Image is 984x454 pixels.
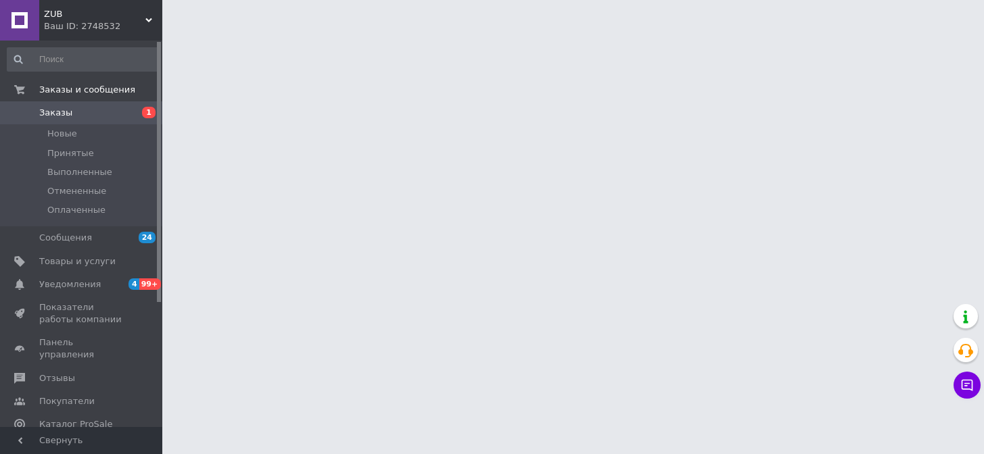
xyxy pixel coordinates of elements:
span: Отзывы [39,372,75,384]
span: Панель управления [39,336,125,361]
input: Поиск [7,47,159,72]
span: 99+ [139,278,162,290]
span: Принятые [47,147,94,159]
span: Уведомления [39,278,101,291]
span: 24 [139,232,156,243]
span: Заказы и сообщения [39,84,135,96]
span: Заказы [39,107,72,119]
span: Показатели работы компании [39,301,125,326]
span: 4 [128,278,139,290]
span: Товары и услуги [39,255,116,268]
span: Сообщения [39,232,92,244]
span: Новые [47,128,77,140]
div: Ваш ID: 2748532 [44,20,162,32]
span: ZUB [44,8,145,20]
span: 1 [142,107,156,118]
span: Покупатели [39,395,95,407]
span: Оплаченные [47,204,106,216]
span: Отмененные [47,185,106,197]
button: Чат с покупателем [954,372,981,399]
span: Выполненные [47,166,112,178]
span: Каталог ProSale [39,418,112,430]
